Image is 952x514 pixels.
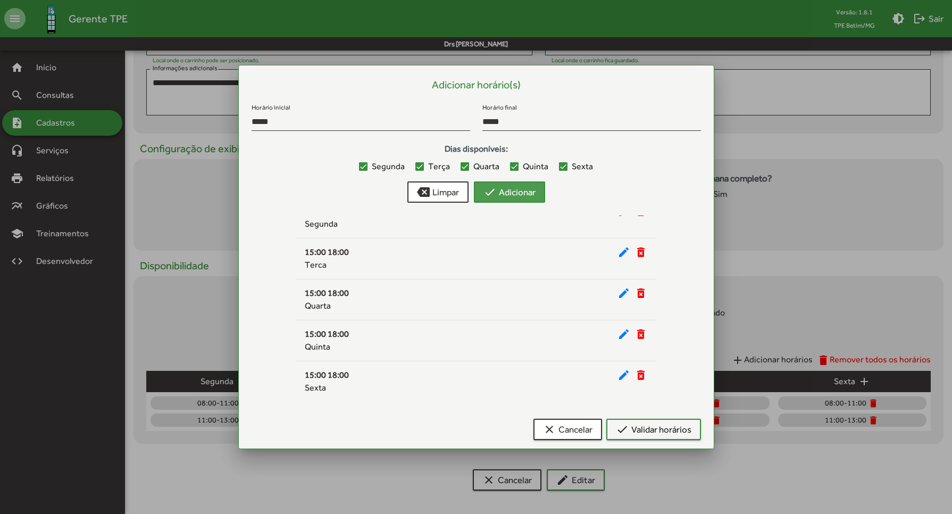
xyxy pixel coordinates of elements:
[407,181,469,203] button: Limpar
[616,423,629,436] mat-icon: check
[305,382,647,394] div: Sexta
[483,183,536,202] span: Adicionar
[483,186,496,198] mat-icon: check
[634,287,647,300] mat-icon: delete_forever
[252,78,701,91] h5: Adicionar horário(s)
[634,369,647,382] mat-icon: delete_forever
[305,300,647,312] div: Quarta
[305,218,647,230] div: Segunda
[428,160,450,173] span: Terça
[305,288,349,298] span: 15:00 18:00
[634,246,647,259] mat-icon: delete_forever
[523,160,548,173] span: Quinta
[543,420,592,439] span: Cancelar
[572,160,593,173] span: Sexta
[606,419,701,440] button: Validar horários
[417,183,459,202] span: Limpar
[617,328,630,341] mat-icon: edit
[252,143,701,160] strong: Dias disponíveis:
[543,423,556,436] mat-icon: clear
[617,369,630,382] mat-icon: edit
[305,370,349,380] span: 15:00 18:00
[473,160,499,173] span: Quarta
[617,246,630,259] mat-icon: edit
[305,341,647,353] div: Quinta
[474,181,545,203] button: Adicionar
[305,329,349,339] span: 15:00 18:00
[305,247,349,257] span: 15:00 18:00
[533,419,602,440] button: Cancelar
[305,206,349,216] span: 15:00 18:00
[616,420,691,439] span: Validar horários
[305,259,647,271] div: Terca
[634,328,647,341] mat-icon: delete_forever
[417,186,430,198] mat-icon: backspace
[372,160,405,173] span: Segunda
[617,287,630,300] mat-icon: edit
